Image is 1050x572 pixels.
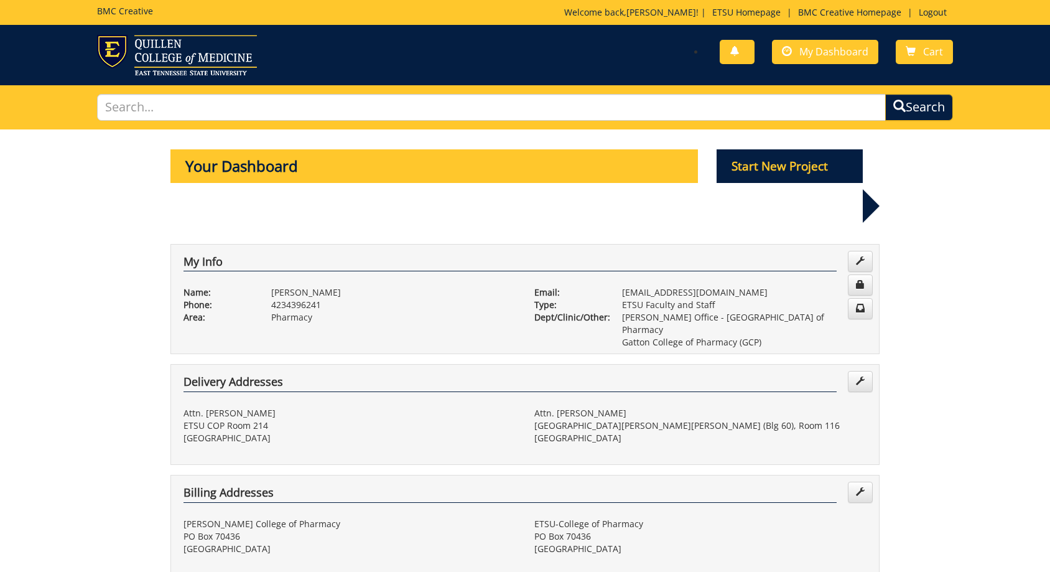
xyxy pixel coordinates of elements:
a: ETSU Homepage [706,6,787,18]
p: [GEOGRAPHIC_DATA][PERSON_NAME][PERSON_NAME] (Blg 60), Room 116 [534,420,866,432]
p: Dept/Clinic/Other: [534,311,603,324]
a: BMC Creative Homepage [792,6,908,18]
p: ETSU-College of Pharmacy [534,518,866,530]
p: ETSU COP Room 214 [184,420,516,432]
p: [PERSON_NAME] [271,286,516,299]
p: PO Box 70436 [184,530,516,543]
p: ETSU Faculty and Staff [622,299,866,311]
span: Cart [923,45,943,59]
p: Gatton College of Pharmacy (GCP) [622,336,866,349]
a: My Dashboard [772,40,878,64]
h4: Billing Addresses [184,487,837,503]
a: Change Communication Preferences [848,298,873,319]
p: Start New Project [717,149,863,183]
p: [EMAIL_ADDRESS][DOMAIN_NAME] [622,286,866,299]
p: [PERSON_NAME] College of Pharmacy [184,518,516,530]
p: Name: [184,286,253,299]
p: [GEOGRAPHIC_DATA] [534,432,866,444]
p: Attn. [PERSON_NAME] [184,407,516,420]
h4: Delivery Addresses [184,376,837,392]
p: Area: [184,311,253,324]
a: Edit Addresses [848,371,873,392]
p: Your Dashboard [170,149,698,183]
p: 4234396241 [271,299,516,311]
p: Phone: [184,299,253,311]
p: Email: [534,286,603,299]
img: ETSU logo [97,35,257,75]
a: Cart [896,40,953,64]
p: [PERSON_NAME] Office - [GEOGRAPHIC_DATA] of Pharmacy [622,311,866,336]
p: Pharmacy [271,311,516,324]
p: [GEOGRAPHIC_DATA] [184,543,516,555]
p: [GEOGRAPHIC_DATA] [534,543,866,555]
p: PO Box 70436 [534,530,866,543]
h4: My Info [184,256,837,272]
p: [GEOGRAPHIC_DATA] [184,432,516,444]
a: Logout [913,6,953,18]
a: Start New Project [717,161,863,173]
a: Change Password [848,274,873,296]
h5: BMC Creative [97,6,153,16]
button: Search [885,94,953,121]
a: Edit Addresses [848,482,873,503]
span: My Dashboard [799,45,868,59]
input: Search... [97,94,886,121]
p: Type: [534,299,603,311]
a: Edit Info [848,251,873,272]
p: Attn. [PERSON_NAME] [534,407,866,420]
a: [PERSON_NAME] [626,6,696,18]
p: Welcome back, ! | | | [564,6,953,19]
